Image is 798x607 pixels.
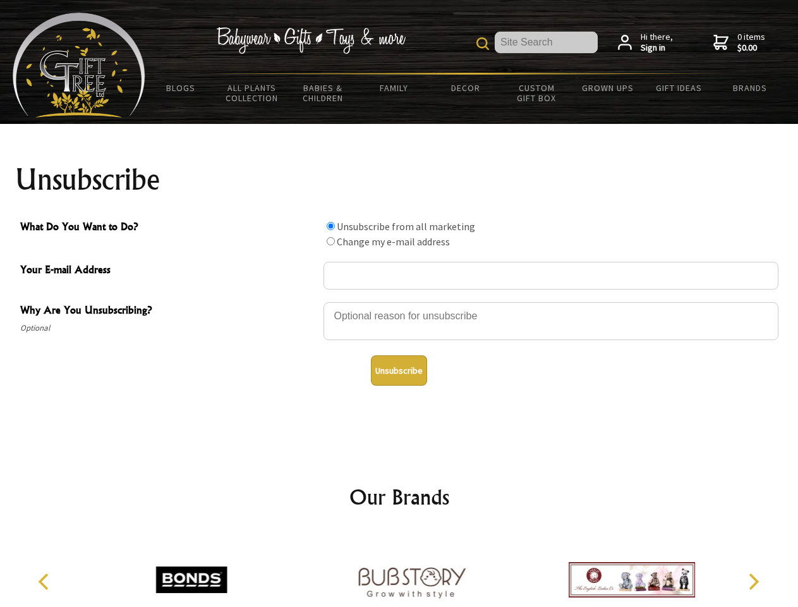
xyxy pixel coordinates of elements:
[327,237,335,245] input: What Do You Want to Do?
[32,568,59,596] button: Previous
[641,42,673,54] strong: Sign in
[501,75,572,111] a: Custom Gift Box
[643,75,715,101] a: Gift Ideas
[737,31,765,54] span: 0 items
[737,42,765,54] strong: $0.00
[15,164,783,195] h1: Unsubscribe
[323,262,778,290] input: Your E-mail Address
[20,219,317,237] span: What Do You Want to Do?
[359,75,430,101] a: Family
[327,222,335,230] input: What Do You Want to Do?
[371,355,427,386] button: Unsubscribe
[13,13,145,118] img: Babyware - Gifts - Toys and more...
[713,32,765,54] a: 0 items$0.00
[20,302,317,321] span: Why Are You Unsubscribing?
[337,235,450,248] label: Change my e-mail address
[495,32,598,53] input: Site Search
[618,32,673,54] a: Hi there,Sign in
[739,568,767,596] button: Next
[216,27,406,54] img: Babywear - Gifts - Toys & more
[572,75,643,101] a: Grown Ups
[476,37,489,50] img: product search
[430,75,501,101] a: Decor
[715,75,786,101] a: Brands
[20,262,317,280] span: Your E-mail Address
[25,482,773,512] h2: Our Brands
[323,302,778,340] textarea: Why Are You Unsubscribing?
[641,32,673,54] span: Hi there,
[145,75,217,101] a: BLOGS
[337,220,475,233] label: Unsubscribe from all marketing
[287,75,359,111] a: Babies & Children
[20,321,317,336] span: Optional
[217,75,288,111] a: All Plants Collection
